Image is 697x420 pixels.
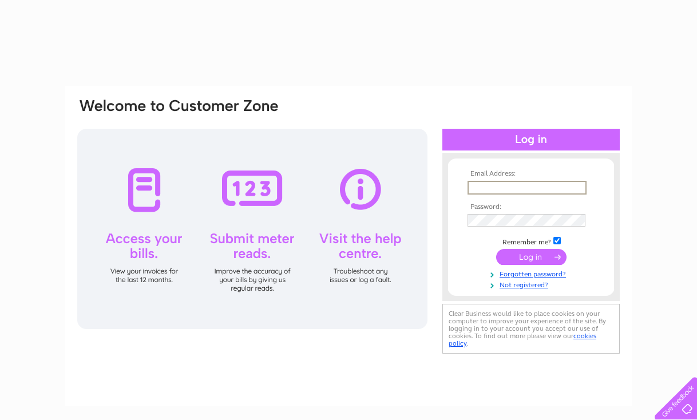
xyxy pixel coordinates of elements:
th: Email Address: [465,170,597,178]
a: cookies policy [449,332,596,347]
td: Remember me? [465,235,597,247]
a: Forgotten password? [468,268,597,279]
th: Password: [465,203,597,211]
div: Clear Business would like to place cookies on your computer to improve your experience of the sit... [442,304,620,354]
input: Submit [496,249,567,265]
a: Not registered? [468,279,597,290]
